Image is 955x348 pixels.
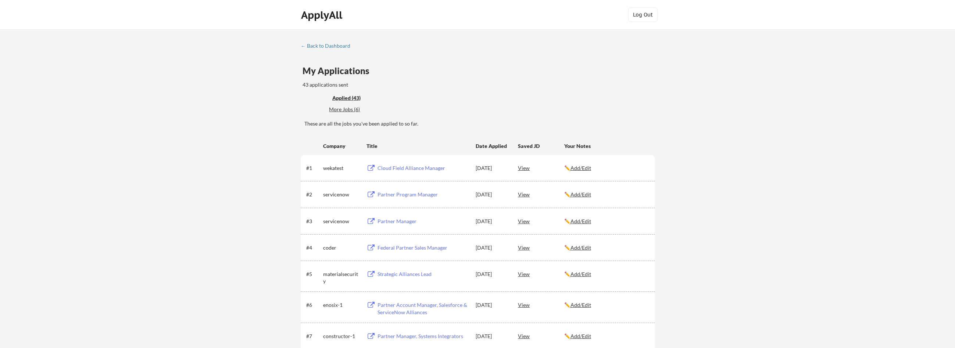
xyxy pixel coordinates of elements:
div: View [518,188,564,201]
div: ← Back to Dashboard [301,43,356,48]
div: Partner Manager, Systems Integrators [378,333,469,340]
div: servicenow [323,191,360,198]
div: enosix-1 [323,301,360,309]
u: Add/Edit [571,191,591,197]
u: Add/Edit [571,218,591,224]
div: ApplyAll [301,9,344,21]
div: Cloud Field Alliance Manager [378,164,469,172]
u: Add/Edit [571,165,591,171]
u: Add/Edit [571,302,591,308]
div: These are all the jobs you've been applied to so far. [304,120,655,127]
div: These are job applications we think you'd be a good fit for, but couldn't apply you to automatica... [329,106,383,113]
u: Add/Edit [571,244,591,251]
button: Log Out [628,7,658,22]
div: [DATE] [476,301,508,309]
u: Add/Edit [571,271,591,277]
div: wekatest [323,164,360,172]
div: View [518,298,564,311]
div: #6 [306,301,321,309]
div: Applied (43) [332,94,380,102]
div: My Applications [303,66,375,75]
div: Federal Partner Sales Manager [378,244,469,251]
div: Strategic Alliances Lead [378,271,469,278]
div: ✏️ [564,218,648,225]
div: Saved JD [518,139,564,152]
div: #2 [306,191,321,198]
div: #3 [306,218,321,225]
div: materialsecurity [323,271,360,285]
div: View [518,267,564,280]
div: #4 [306,244,321,251]
div: coder [323,244,360,251]
div: [DATE] [476,191,508,198]
div: ✏️ [564,164,648,172]
div: ✏️ [564,301,648,309]
div: View [518,214,564,228]
div: constructor-1 [323,333,360,340]
div: servicenow [323,218,360,225]
div: More Jobs (6) [329,106,383,113]
div: View [518,329,564,342]
div: Your Notes [564,142,648,150]
div: Date Applied [476,142,508,150]
div: Partner Manager [378,218,469,225]
div: These are all the jobs you've been applied to so far. [332,94,380,102]
div: View [518,241,564,254]
div: Partner Account Manager, Salesforce & ServiceNow Alliances [378,301,469,316]
u: Add/Edit [571,333,591,339]
div: [DATE] [476,164,508,172]
div: [DATE] [476,218,508,225]
div: ✏️ [564,244,648,251]
div: #5 [306,271,321,278]
div: [DATE] [476,244,508,251]
div: View [518,161,564,174]
div: Partner Program Manager [378,191,469,198]
a: ← Back to Dashboard [301,43,356,50]
div: ✏️ [564,271,648,278]
div: #1 [306,164,321,172]
div: [DATE] [476,333,508,340]
div: Company [323,142,360,150]
div: 43 applications sent [303,81,445,88]
div: #7 [306,333,321,340]
div: ✏️ [564,333,648,340]
div: Title [366,142,469,150]
div: [DATE] [476,271,508,278]
div: ✏️ [564,191,648,198]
